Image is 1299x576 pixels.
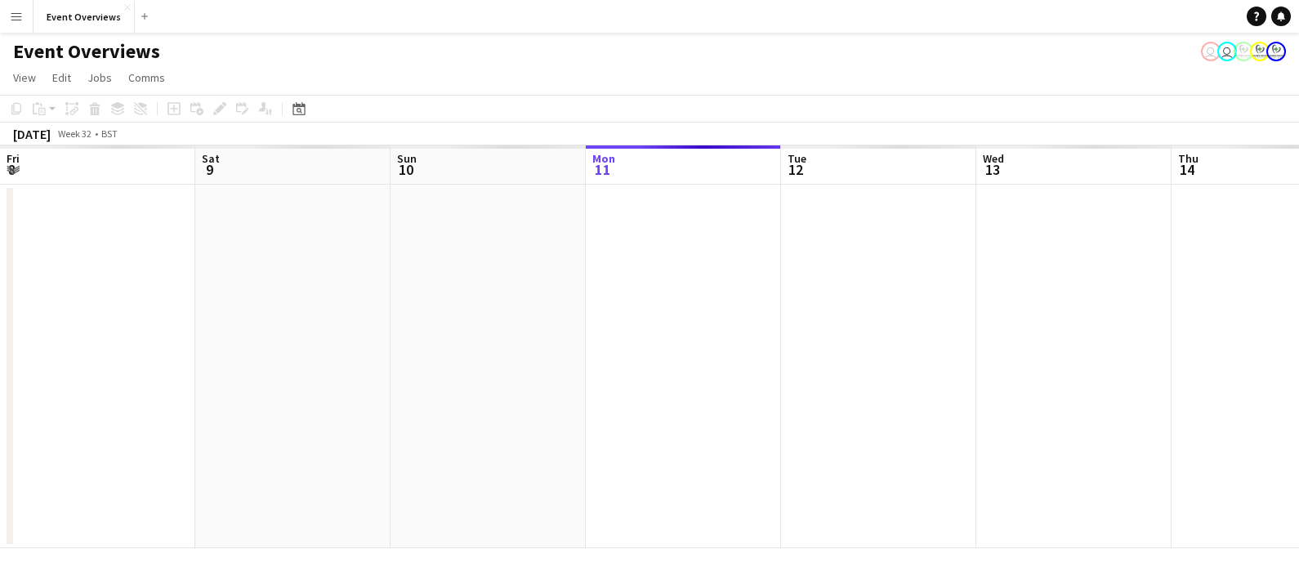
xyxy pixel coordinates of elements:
span: Jobs [87,70,112,85]
button: Event Overviews [33,1,135,33]
div: BST [101,127,118,140]
span: Fri [7,151,20,166]
span: 12 [785,160,806,179]
h1: Event Overviews [13,39,160,64]
span: Wed [983,151,1004,166]
app-user-avatar: Operations Manager [1234,42,1253,61]
app-user-avatar: Operations Team [1201,42,1221,61]
a: View [7,67,42,88]
span: 13 [980,160,1004,179]
app-user-avatar: Operations Team [1217,42,1237,61]
span: Tue [788,151,806,166]
span: 8 [4,160,20,179]
span: Sun [397,151,417,166]
span: Edit [52,70,71,85]
span: 10 [395,160,417,179]
app-user-avatar: Operations Manager [1250,42,1270,61]
span: View [13,70,36,85]
app-user-avatar: Operations Manager [1266,42,1286,61]
span: Mon [592,151,615,166]
span: Thu [1178,151,1199,166]
span: 14 [1176,160,1199,179]
span: Week 32 [54,127,95,140]
span: 11 [590,160,615,179]
a: Edit [46,67,78,88]
span: Sat [202,151,220,166]
a: Comms [122,67,172,88]
div: [DATE] [13,126,51,142]
span: Comms [128,70,165,85]
span: 9 [199,160,220,179]
a: Jobs [81,67,118,88]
